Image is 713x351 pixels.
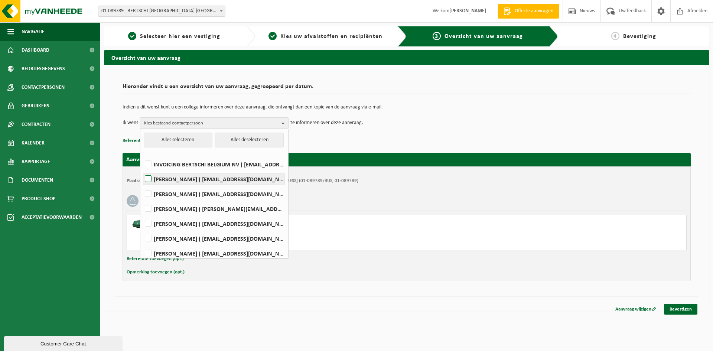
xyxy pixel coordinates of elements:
button: Kies bestaand contactpersoon [140,117,289,129]
span: Offerte aanvragen [513,7,555,15]
label: [PERSON_NAME] ( [EMAIL_ADDRESS][DOMAIN_NAME] ) [143,233,284,244]
button: Alles deselecteren [215,133,284,147]
span: Selecteer hier een vestiging [140,33,220,39]
span: Contactpersonen [22,78,65,97]
label: [PERSON_NAME] ( [EMAIL_ADDRESS][DOMAIN_NAME] ) [143,188,284,199]
label: [PERSON_NAME] ( [EMAIL_ADDRESS][DOMAIN_NAME] ) [143,248,284,259]
span: Gebruikers [22,97,49,115]
a: Aanvraag wijzigen [610,304,662,315]
button: Referentie toevoegen (opt.) [127,254,184,264]
span: Bedrijfsgegevens [22,59,65,78]
span: 4 [611,32,619,40]
a: 2Kies uw afvalstoffen en recipiënten [259,32,392,41]
img: HK-XK-22-GN-00.png [131,219,153,230]
button: Alles selecteren [144,133,212,147]
p: te informeren over deze aanvraag. [290,117,363,129]
button: Opmerking toevoegen (opt.) [127,267,185,277]
label: [PERSON_NAME] ( [PERSON_NAME][EMAIL_ADDRESS][DOMAIN_NAME] ) [143,203,284,214]
span: 3 [433,32,441,40]
strong: Aanvraag voor [DATE] [126,157,182,163]
label: INVOICING BERTSCHI BELGIUM NV ( [EMAIL_ADDRESS][DOMAIN_NAME] ) [143,159,284,170]
div: Aantal: 1 [160,240,436,246]
span: Kies bestaand contactpersoon [144,118,279,129]
span: Kalender [22,134,45,152]
span: 01-089789 - BERTSCHI BELGIUM NV - ANTWERPEN [98,6,225,16]
strong: Plaatsingsadres: [127,178,159,183]
span: Rapportage [22,152,50,171]
span: Bevestiging [623,33,656,39]
a: 1Selecteer hier een vestiging [108,32,241,41]
span: Acceptatievoorwaarden [22,208,82,227]
h2: Overzicht van uw aanvraag [104,50,709,65]
p: Indien u dit wenst kunt u een collega informeren over deze aanvraag, die ontvangt dan een kopie v... [123,105,691,110]
a: Bevestigen [664,304,697,315]
span: Kies uw afvalstoffen en recipiënten [280,33,382,39]
div: Ophalen en plaatsen lege container [160,231,436,237]
h2: Hieronder vindt u een overzicht van uw aanvraag, gegroepeerd per datum. [123,84,691,94]
span: Documenten [22,171,53,189]
a: Offerte aanvragen [498,4,559,19]
label: [PERSON_NAME] ( [EMAIL_ADDRESS][DOMAIN_NAME] ) [143,173,284,185]
span: Dashboard [22,41,49,59]
strong: [PERSON_NAME] [449,8,486,14]
p: Ik wens [123,117,138,129]
span: Product Shop [22,189,55,208]
label: [PERSON_NAME] ( [EMAIL_ADDRESS][DOMAIN_NAME] ) [143,218,284,229]
iframe: chat widget [4,335,124,351]
span: Contracten [22,115,51,134]
span: 1 [128,32,136,40]
span: 01-089789 - BERTSCHI BELGIUM NV - ANTWERPEN [98,6,225,17]
button: Referentie toevoegen (opt.) [123,136,180,146]
span: 2 [268,32,277,40]
span: Navigatie [22,22,45,41]
span: Overzicht van uw aanvraag [445,33,523,39]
